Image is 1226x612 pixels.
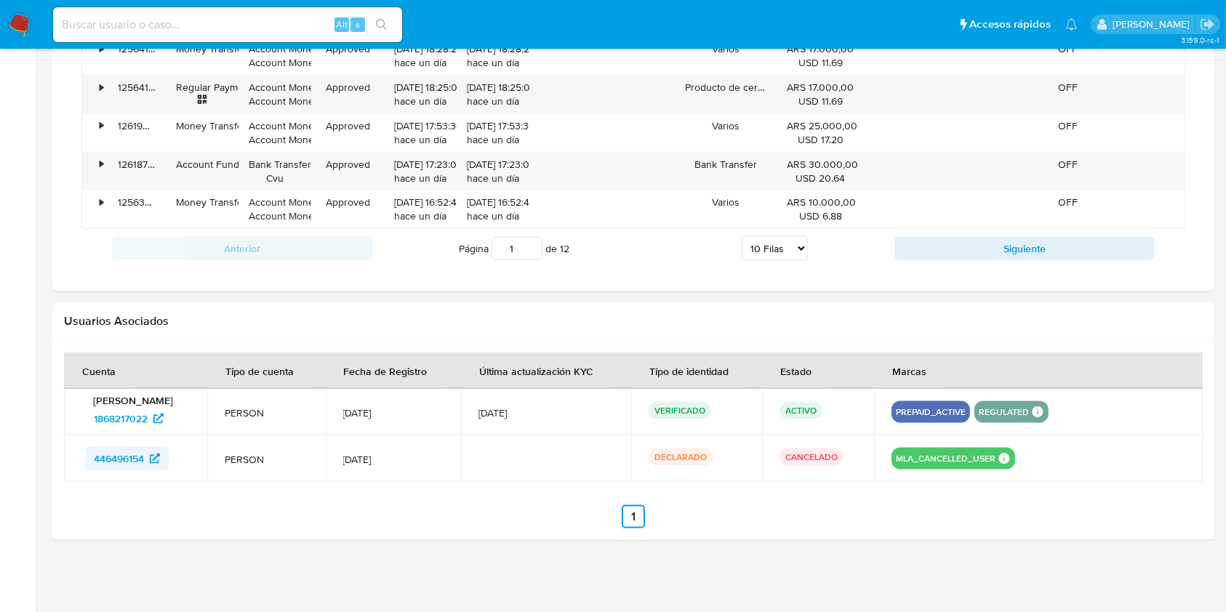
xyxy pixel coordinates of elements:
[1113,17,1195,31] p: ludmila.lanatti@mercadolibre.com
[356,17,360,31] span: s
[53,15,402,34] input: Buscar usuario o caso...
[336,17,348,31] span: Alt
[1200,17,1215,32] a: Salir
[1065,18,1078,31] a: Notificaciones
[969,17,1051,32] span: Accesos rápidos
[1181,34,1219,46] span: 3.159.0-rc-1
[366,15,396,35] button: search-icon
[64,314,1203,329] h2: Usuarios Asociados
